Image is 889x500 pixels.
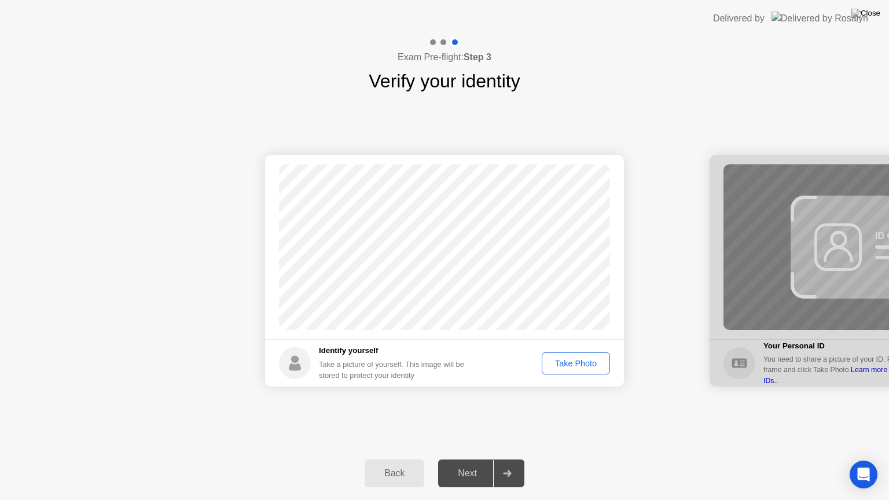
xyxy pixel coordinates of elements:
[438,459,524,487] button: Next
[713,12,765,25] div: Delivered by
[368,468,421,479] div: Back
[398,50,491,64] h4: Exam Pre-flight:
[319,345,473,356] h5: Identify yourself
[772,12,868,25] img: Delivered by Rosalyn
[365,459,424,487] button: Back
[464,52,491,62] b: Step 3
[442,468,493,479] div: Next
[851,9,880,18] img: Close
[850,461,877,488] div: Open Intercom Messenger
[542,352,610,374] button: Take Photo
[369,67,520,95] h1: Verify your identity
[546,359,606,368] div: Take Photo
[319,359,473,381] div: Take a picture of yourself. This image will be stored to protect your identity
